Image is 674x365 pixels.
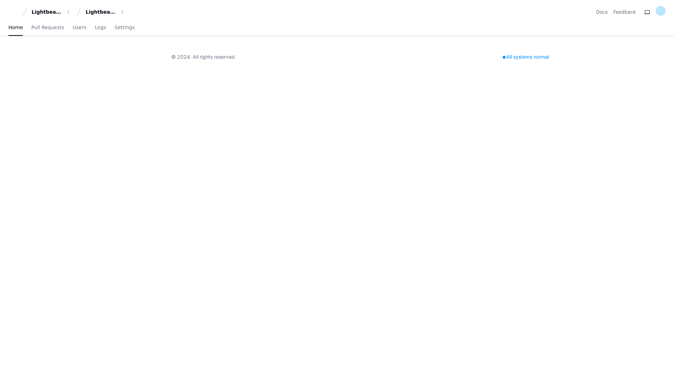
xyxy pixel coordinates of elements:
a: Users [73,20,86,36]
a: Logs [95,20,106,36]
span: Users [73,25,86,30]
div: Lightbeam Health [32,8,62,15]
a: Home [8,20,23,36]
button: Feedback [613,8,636,15]
span: Pull Requests [31,25,64,30]
span: Home [8,25,23,30]
button: Lightbeam Health [29,6,74,18]
span: Logs [95,25,106,30]
a: Docs [596,8,608,15]
button: Lightbeam Health Solutions [83,6,128,18]
a: Pull Requests [31,20,64,36]
span: Settings [114,25,134,30]
div: © 2024. All rights reserved. [171,53,236,60]
a: Settings [114,20,134,36]
div: Lightbeam Health Solutions [86,8,116,15]
div: All systems normal [498,52,553,62]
